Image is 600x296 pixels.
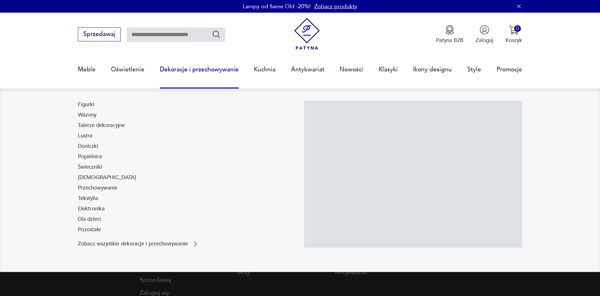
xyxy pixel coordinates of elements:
a: Kuchnia [254,55,276,84]
a: Wazony [78,111,96,119]
a: Tekstylia [78,195,98,202]
a: Zobacz wszystkie dekoracje i przechowywanie [78,240,199,248]
a: Dla dzieci [78,215,101,223]
a: Dekoracje i przechowywanie [160,55,239,84]
button: 0Koszyk [505,25,522,44]
p: Patyna B2B [436,37,463,44]
button: Szukaj [212,30,221,39]
a: Promocje [497,55,522,84]
a: Talerze dekoracyjne [78,122,125,129]
img: Ikonka użytkownika [480,25,489,35]
div: 0 [514,25,521,32]
a: Antykwariat [291,55,324,84]
a: Popielnice [78,153,102,160]
a: [DEMOGRAPHIC_DATA] [78,174,136,181]
a: Style [467,55,481,84]
p: Lampy od Same Old -20%! [243,3,311,10]
button: Sprzedawaj [78,27,120,41]
a: Meble [78,55,96,84]
a: Lustra [78,132,92,140]
a: Świeczniki [78,163,102,171]
a: Pozostałe [78,226,101,233]
a: Ikony designu [413,55,452,84]
button: Zaloguj [475,25,493,44]
a: Elektronika [78,205,105,213]
p: Zaloguj [475,37,493,44]
a: Doniczki [78,142,98,150]
a: Ikona medaluPatyna B2B [436,25,463,44]
a: Figurki [78,101,94,108]
button: Patyna B2B [436,25,463,44]
img: Ikona medalu [445,25,455,35]
img: Patyna - sklep z meblami i dekoracjami vintage [291,18,323,50]
a: Nowości [340,55,363,84]
a: Sprzedawaj [78,32,120,37]
img: Ikona koszyka [509,25,519,35]
p: Zobacz wszystkie dekoracje i przechowywanie [78,241,188,246]
a: Klasyki [379,55,398,84]
a: Przechowywanie [78,184,117,192]
p: Koszyk [505,37,522,44]
a: Oświetlenie [111,55,144,84]
a: Zobacz produkty [314,3,357,10]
